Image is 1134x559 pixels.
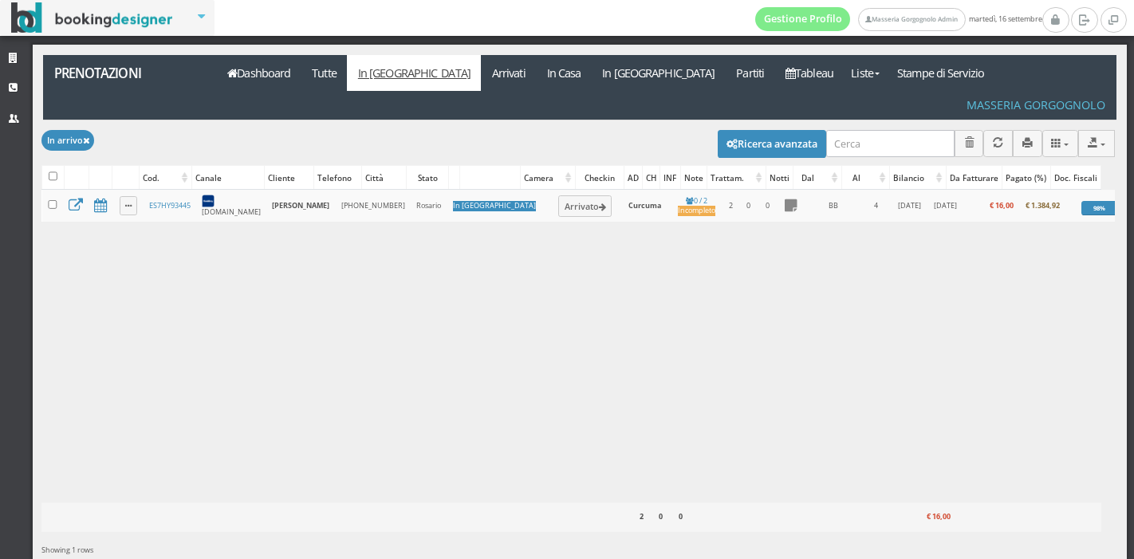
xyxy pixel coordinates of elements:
[301,55,348,91] a: Tutte
[558,195,612,216] button: Arrivato
[1002,167,1049,189] div: Pagato (%)
[947,167,1002,189] div: Da Fatturare
[265,167,313,189] div: Cliente
[314,167,361,189] div: Telefono
[536,55,592,91] a: In Casa
[775,55,845,91] a: Tableau
[217,55,301,91] a: Dashboard
[411,190,447,222] td: Rosario
[643,167,660,189] div: CH
[826,130,955,156] input: Cerca
[41,130,94,150] button: In arrivo
[755,7,1042,31] span: martedì, 16 settembre
[336,190,411,222] td: [PHONE_NUMBER]
[863,190,890,222] td: 4
[576,167,624,189] div: Checkin
[896,507,953,528] div: € 16,00
[1051,167,1101,189] div: Doc. Fiscali
[192,167,264,189] div: Canale
[196,190,266,222] td: [DOMAIN_NAME]
[1026,200,1060,211] b: € 1.384,92
[1081,201,1117,215] div: 98%
[793,167,841,189] div: Dal
[521,167,575,189] div: Camera
[681,167,707,189] div: Note
[347,55,481,91] a: In [GEOGRAPHIC_DATA]
[718,130,826,157] button: Ricerca avanzata
[983,130,1013,156] button: Aggiorna
[149,200,191,211] a: ES7HY93445
[11,2,173,33] img: BookingDesigner.com
[707,167,766,189] div: Trattam.
[990,200,1014,211] b: € 16,00
[659,511,663,522] b: 0
[41,545,93,555] span: Showing 1 rows
[481,55,536,91] a: Arrivati
[679,511,683,522] b: 0
[628,200,661,211] b: Curcuma
[660,167,679,189] div: INF
[858,8,965,31] a: Masseria Gorgognolo Admin
[967,98,1105,112] h4: Masseria Gorgognolo
[1078,130,1115,156] button: Export
[453,201,536,211] div: In [GEOGRAPHIC_DATA]
[722,190,740,222] td: 2
[678,206,715,216] div: Incompleto
[362,167,407,189] div: Città
[755,7,851,31] a: Gestione Profilo
[640,511,644,522] b: 2
[202,195,215,207] img: 7STAjs-WNfZHmYllyLag4gdhmHm8JrbmzVrznejwAeLEbpu0yDt-GlJaDipzXAZBN18=w300
[844,55,886,91] a: Liste
[678,195,715,217] a: 0 / 2Incompleto
[928,190,963,222] td: [DATE]
[272,200,329,211] b: [PERSON_NAME]
[758,190,778,222] td: 0
[804,190,863,222] td: BB
[887,55,995,91] a: Stampe di Servizio
[766,167,793,189] div: Notti
[842,167,889,189] div: Al
[592,55,726,91] a: In [GEOGRAPHIC_DATA]
[407,167,448,189] div: Stato
[726,55,775,91] a: Partiti
[740,190,758,222] td: 0
[43,55,208,91] a: Prenotazioni
[890,167,946,189] div: Bilancio
[140,167,191,189] div: Cod.
[624,167,642,189] div: AD
[890,190,928,222] td: [DATE]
